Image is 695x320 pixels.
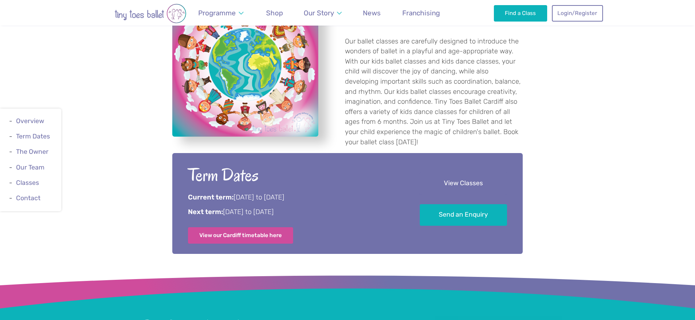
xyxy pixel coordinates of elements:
a: Programme [195,4,247,22]
a: Franchising [399,4,443,22]
a: Term Dates [16,133,50,140]
a: View Classes [420,173,507,194]
a: Our Team [16,164,45,171]
a: Send an Enquiry [420,204,507,226]
p: [DATE] to [DATE] [188,207,399,217]
p: Our ballet classes are carefully designed to introduce the wonders of ballet in a playful and age... [345,37,523,148]
a: Find a Class [494,5,548,21]
a: View our Cardiff timetable here [188,227,293,243]
h2: Term Dates [188,164,399,187]
strong: Next term: [188,208,223,216]
a: News [360,4,384,22]
a: Classes [16,179,39,186]
span: Shop [266,9,283,17]
a: Our Story [300,4,345,22]
a: Overview [16,117,44,125]
span: News [363,9,381,17]
strong: Current term: [188,193,234,201]
a: Shop [262,4,286,22]
a: The Owner [16,148,49,156]
span: Our Story [304,9,334,17]
span: Franchising [402,9,440,17]
a: Login/Register [552,5,603,21]
p: [DATE] to [DATE] [188,193,399,202]
img: tiny toes ballet [92,4,209,23]
a: Contact [16,194,41,202]
span: Programme [198,9,236,17]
